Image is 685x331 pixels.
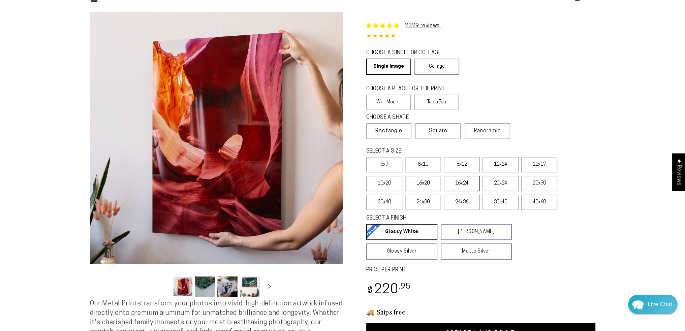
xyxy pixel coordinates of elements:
div: 4.85 out of 5.0 stars [366,32,595,41]
button: Load image 3 in gallery view [217,276,238,297]
label: Wall Mount [366,95,411,110]
label: 24x36 [444,195,480,210]
h3: 🚚 Ships free [366,307,595,316]
button: Load image 1 in gallery view [173,276,193,297]
span: $ [367,287,373,296]
label: 16x24 [444,176,480,191]
div: Contact Us Directly [648,295,672,314]
a: Glossy Silver [366,243,437,260]
a: 2329 reviews. [405,23,441,29]
label: PRICE PER PRINT [366,266,595,274]
legend: SELECT A SIZE [366,147,501,155]
label: 40x60 [521,195,557,210]
label: 5x7 [366,157,402,172]
legend: CHOOSE A SINGLE OR COLLAGE [366,49,453,57]
legend: SELECT A FINISH [366,214,496,222]
label: 24x30 [405,195,441,210]
a: Matte Silver [441,243,512,260]
legend: CHOOSE A SHAPE [366,114,454,122]
div: Chat widget toggle [628,295,678,314]
span: Square [429,127,447,135]
button: Load image 4 in gallery view [240,276,260,297]
a: Glossy White [366,224,437,240]
label: 10x20 [366,176,402,191]
button: Slide right [262,279,277,294]
a: Collage [414,59,459,75]
bdi: 220 [366,284,411,297]
label: 8x10 [405,157,441,172]
label: 11x17 [521,157,557,172]
button: Slide left [156,279,171,294]
label: Table Top [414,95,459,110]
label: 30x40 [482,195,519,210]
a: Single Image [366,59,411,75]
span: Rectangle [375,127,402,135]
media-gallery: Gallery Viewer [90,12,343,299]
span: Panoramic [474,128,501,134]
sup: .95 [399,283,411,291]
button: Load image 2 in gallery view [195,276,215,297]
legend: CHOOSE A PLACE FOR THE PRINT [366,85,453,93]
label: 11x14 [482,157,519,172]
label: 8x12 [444,157,480,172]
label: 16x20 [405,176,441,191]
label: 20x30 [521,176,557,191]
a: [PERSON_NAME] [441,224,512,240]
label: 20x24 [482,176,519,191]
label: 20x40 [366,195,402,210]
div: Click to open Judge.me floating reviews tab [672,153,685,191]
